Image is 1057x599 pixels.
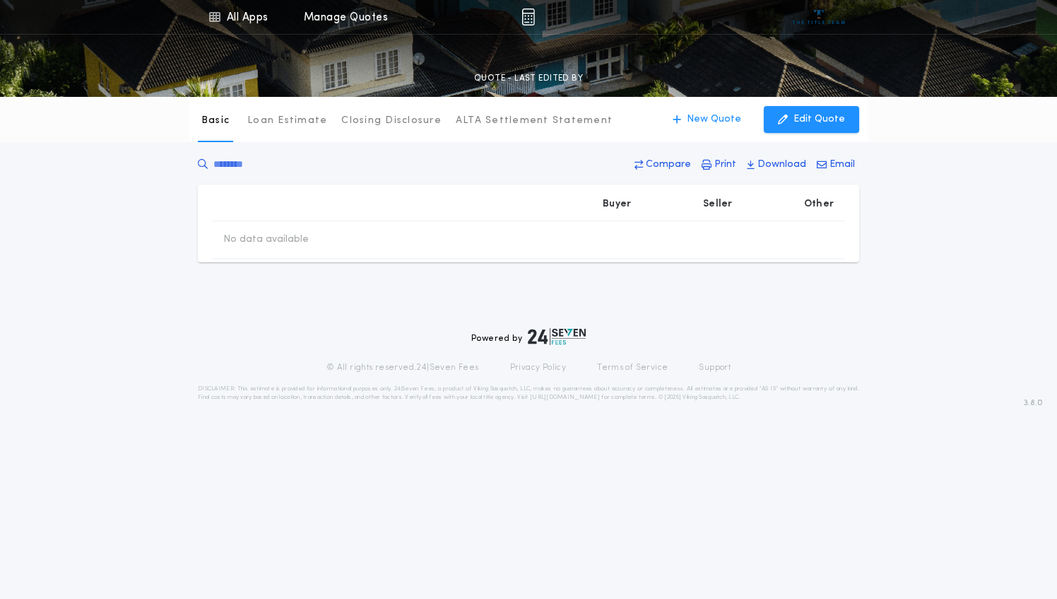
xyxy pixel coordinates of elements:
p: Edit Quote [793,112,845,127]
a: Terms of Service [597,362,668,373]
p: Loan Estimate [247,114,327,128]
p: QUOTE - LAST EDITED BY [474,71,583,86]
button: Print [697,152,740,178]
a: Support [699,362,731,373]
span: 3.8.0 [1024,397,1043,409]
img: vs-icon [793,10,846,24]
a: Privacy Policy [510,362,567,373]
p: Other [804,197,834,211]
p: © All rights reserved. 24|Seven Fees [326,362,479,373]
p: Download [757,158,806,172]
button: Email [813,152,859,178]
p: Compare [646,158,691,172]
img: logo [528,328,586,345]
p: Seller [703,197,733,211]
p: ALTA Settlement Statement [456,114,613,128]
button: Edit Quote [764,106,859,133]
p: Basic [201,114,230,128]
p: Closing Disclosure [341,114,442,128]
p: DISCLAIMER: This estimate is provided for informational purposes only. 24|Seven Fees, a product o... [198,385,859,402]
a: [URL][DOMAIN_NAME] [530,395,600,400]
p: Print [714,158,736,172]
p: New Quote [687,112,741,127]
button: Compare [630,152,695,178]
button: Download [743,152,810,178]
p: Buyer [603,197,631,211]
td: No data available [212,221,320,258]
img: img [521,8,535,25]
button: New Quote [659,106,755,133]
div: Powered by [471,328,586,345]
p: Email [829,158,855,172]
